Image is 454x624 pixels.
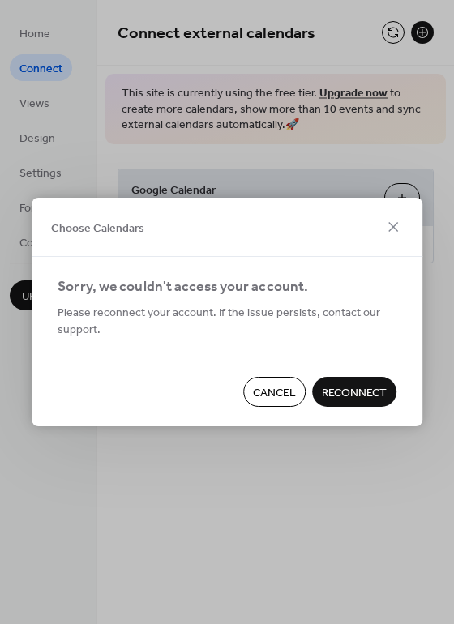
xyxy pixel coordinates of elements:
div: Sorry, we couldn't access your account. [58,276,393,299]
span: Choose Calendars [51,220,144,237]
button: Cancel [243,377,306,407]
span: Please reconnect your account. If the issue persists, contact our support. [58,305,396,339]
span: Reconnect [322,385,387,402]
button: Reconnect [312,377,396,407]
span: Cancel [253,385,296,402]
